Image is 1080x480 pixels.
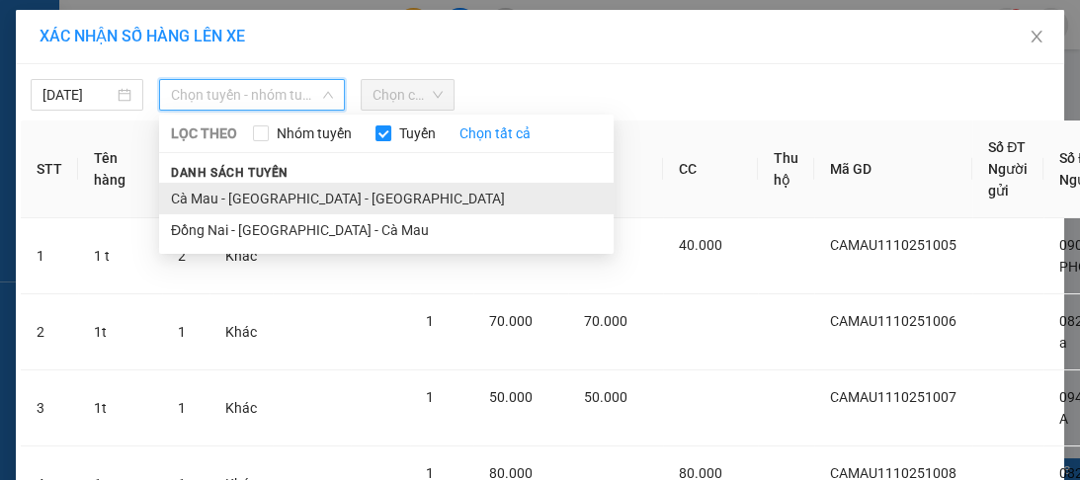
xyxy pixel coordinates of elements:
td: Khác [209,218,273,294]
td: 3 [21,370,78,446]
span: close [1029,29,1044,44]
td: Khác [209,294,273,370]
th: CR [568,120,663,218]
span: LỌC THEO [171,122,237,144]
span: 1 [178,400,186,416]
span: XÁC NHẬN SỐ HÀNG LÊN XE [40,27,245,45]
input: 11/10/2025 [42,84,114,106]
span: Chọn tuyến - nhóm tuyến [171,80,333,110]
span: CAMAU1110251006 [830,313,956,329]
span: 1 [426,389,434,405]
td: 1 [21,218,78,294]
span: Tuyến [391,122,444,144]
td: 1t [78,294,162,370]
td: 1 t [78,218,162,294]
a: Chọn tất cả [459,122,531,144]
th: Mã GD [814,120,972,218]
li: Cà Mau - [GEOGRAPHIC_DATA] - [GEOGRAPHIC_DATA] [159,183,614,214]
span: CAMAU1110251007 [830,389,956,405]
th: STT [21,120,78,218]
span: 2 [178,248,186,264]
th: Thu hộ [758,120,814,218]
span: CAMAU1110251005 [830,237,956,253]
span: 70.000 [489,313,533,329]
span: Người gửi [988,161,1028,199]
td: Khác [209,370,273,446]
span: 1 [178,324,186,340]
span: 1 [426,313,434,329]
span: Số ĐT [988,139,1026,155]
span: 50.000 [489,389,533,405]
span: a [1059,335,1067,351]
span: Nhóm tuyến [269,122,360,144]
th: Tên hàng [78,120,162,218]
span: 50.000 [584,389,627,405]
li: Đồng Nai - [GEOGRAPHIC_DATA] - Cà Mau [159,214,614,246]
th: CC [663,120,758,218]
td: 2 [21,294,78,370]
span: 70.000 [584,313,627,329]
span: down [322,89,334,101]
button: Close [1009,10,1064,65]
span: A [1059,411,1068,427]
span: Danh sách tuyến [159,164,300,182]
span: Chọn chuyến [373,80,443,110]
td: 1t [78,370,162,446]
span: 40.000 [679,237,722,253]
